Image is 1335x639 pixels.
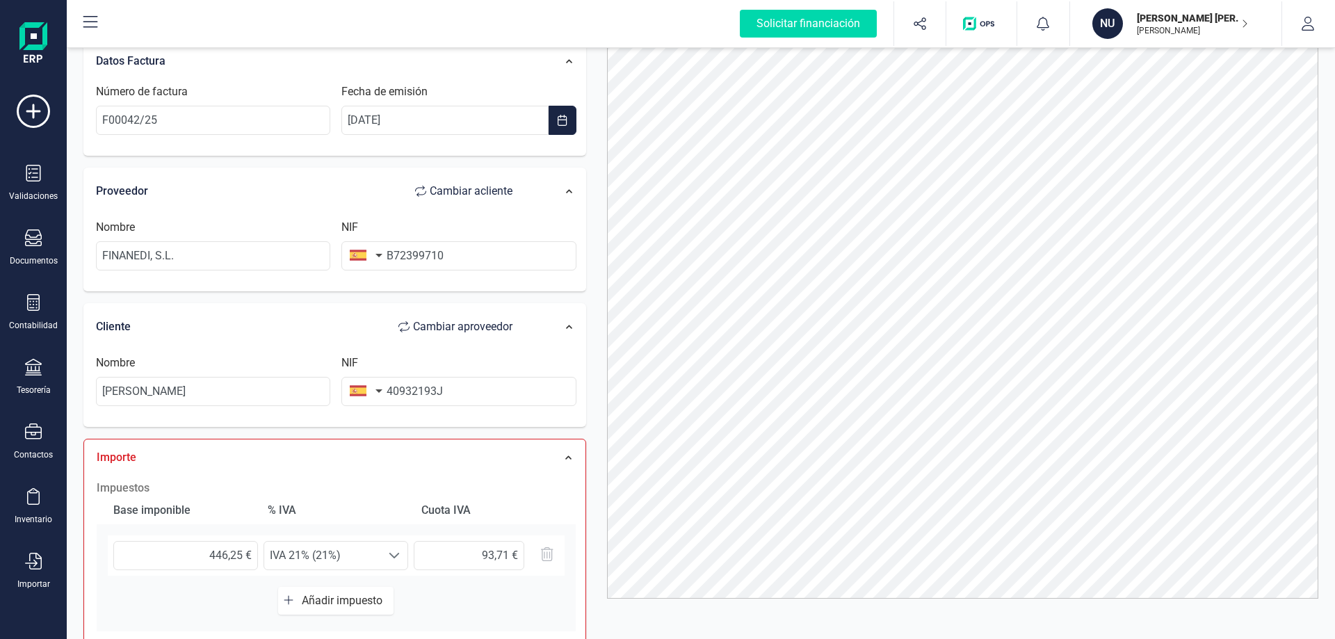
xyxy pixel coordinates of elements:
label: Nombre [96,219,135,236]
div: Proveedor [96,177,526,205]
button: Logo de OPS [955,1,1008,46]
div: Base imponible [108,496,257,524]
input: 0,00 € [414,541,524,570]
label: Fecha de emisión [341,83,428,100]
span: Cambiar a proveedor [413,318,512,335]
p: [PERSON_NAME] [1137,25,1248,36]
button: Solicitar financiación [723,1,893,46]
button: Cambiar acliente [401,177,526,205]
div: Validaciones [9,191,58,202]
button: Añadir impuesto [278,587,394,615]
label: Nombre [96,355,135,371]
label: Número de factura [96,83,188,100]
div: Cliente [96,313,526,341]
button: Cambiar aproveedor [385,313,526,341]
label: NIF [341,355,358,371]
span: Añadir impuesto [302,594,388,607]
div: Inventario [15,514,52,525]
label: NIF [341,219,358,236]
div: Contabilidad [9,320,58,331]
div: NU [1092,8,1123,39]
button: NU[PERSON_NAME] [PERSON_NAME][PERSON_NAME] [1087,1,1265,46]
div: Tesorería [17,385,51,396]
input: 0,00 € [113,541,258,570]
p: [PERSON_NAME] [PERSON_NAME] [1137,11,1248,25]
div: Solicitar financiación [740,10,877,38]
h2: Impuestos [97,480,576,496]
span: IVA 21% (21%) [264,542,381,569]
span: Cambiar a cliente [430,183,512,200]
span: Importe [97,451,136,464]
div: Contactos [14,449,53,460]
div: % IVA [262,496,411,524]
div: Datos Factura [89,46,533,76]
div: Cuota IVA [416,496,565,524]
img: Logo de OPS [963,17,1000,31]
div: Documentos [10,255,58,266]
div: Importar [17,579,50,590]
img: Logo Finanedi [19,22,47,67]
